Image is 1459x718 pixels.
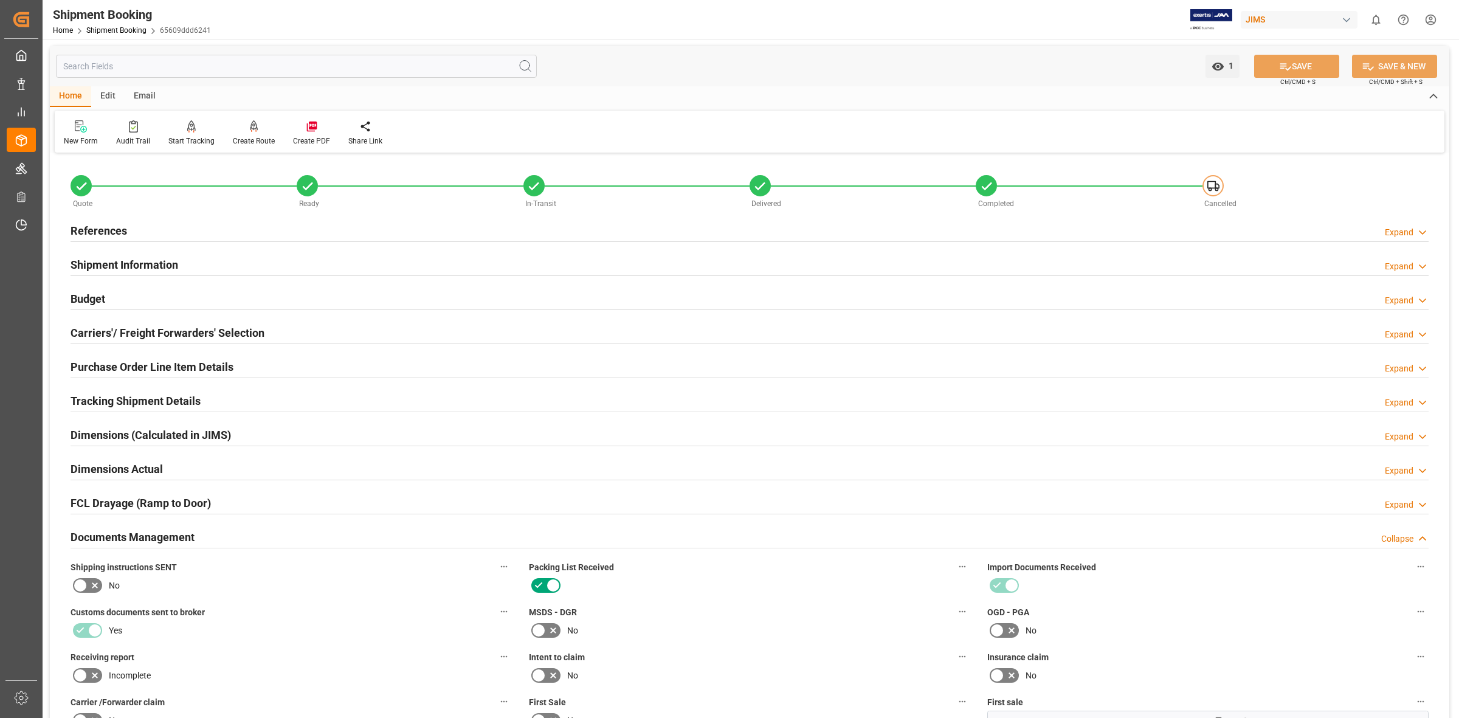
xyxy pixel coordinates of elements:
[954,559,970,575] button: Packing List Received
[1385,226,1413,239] div: Expand
[954,649,970,664] button: Intent to claim
[1352,55,1437,78] button: SAVE & NEW
[1413,649,1429,664] button: Insurance claim
[91,86,125,107] div: Edit
[496,694,512,709] button: Carrier /Forwarder claim
[56,55,537,78] input: Search Fields
[525,199,556,208] span: In-Transit
[125,86,165,107] div: Email
[496,604,512,620] button: Customs documents sent to broker
[496,559,512,575] button: Shipping instructions SENT
[987,696,1023,709] span: First sale
[71,257,178,273] h2: Shipment Information
[1390,6,1417,33] button: Help Center
[168,136,215,147] div: Start Tracking
[1385,499,1413,511] div: Expand
[86,26,147,35] a: Shipment Booking
[1385,294,1413,307] div: Expand
[1026,624,1036,637] span: No
[1362,6,1390,33] button: show 0 new notifications
[71,606,205,619] span: Customs documents sent to broker
[71,393,201,409] h2: Tracking Shipment Details
[1224,61,1233,71] span: 1
[1413,559,1429,575] button: Import Documents Received
[1413,604,1429,620] button: OGD - PGA
[348,136,382,147] div: Share Link
[1385,396,1413,409] div: Expand
[1385,430,1413,443] div: Expand
[71,561,177,574] span: Shipping instructions SENT
[71,651,134,664] span: Receiving report
[71,461,163,477] h2: Dimensions Actual
[71,495,211,511] h2: FCL Drayage (Ramp to Door)
[1190,9,1232,30] img: Exertis%20JAM%20-%20Email%20Logo.jpg_1722504956.jpg
[293,136,330,147] div: Create PDF
[116,136,150,147] div: Audit Trail
[987,606,1029,619] span: OGD - PGA
[987,561,1096,574] span: Import Documents Received
[71,696,165,709] span: Carrier /Forwarder claim
[109,624,122,637] span: Yes
[1385,328,1413,341] div: Expand
[71,359,233,375] h2: Purchase Order Line Item Details
[529,651,585,664] span: Intent to claim
[1385,362,1413,375] div: Expand
[1280,77,1316,86] span: Ctrl/CMD + S
[73,199,92,208] span: Quote
[71,325,264,341] h2: Carriers'/ Freight Forwarders' Selection
[53,26,73,35] a: Home
[1241,11,1357,29] div: JIMS
[1385,464,1413,477] div: Expand
[529,561,614,574] span: Packing List Received
[1385,260,1413,273] div: Expand
[987,651,1049,664] span: Insurance claim
[1369,77,1423,86] span: Ctrl/CMD + Shift + S
[64,136,98,147] div: New Form
[529,606,577,619] span: MSDS - DGR
[954,694,970,709] button: First Sale
[109,669,151,682] span: Incomplete
[496,649,512,664] button: Receiving report
[109,579,120,592] span: No
[954,604,970,620] button: MSDS - DGR
[1026,669,1036,682] span: No
[567,669,578,682] span: No
[1254,55,1339,78] button: SAVE
[71,529,195,545] h2: Documents Management
[1241,8,1362,31] button: JIMS
[71,427,231,443] h2: Dimensions (Calculated in JIMS)
[71,223,127,239] h2: References
[1205,55,1240,78] button: open menu
[53,5,211,24] div: Shipment Booking
[978,199,1014,208] span: Completed
[567,624,578,637] span: No
[299,199,319,208] span: Ready
[1204,199,1237,208] span: Cancelled
[233,136,275,147] div: Create Route
[1381,533,1413,545] div: Collapse
[529,696,566,709] span: First Sale
[50,86,91,107] div: Home
[751,199,781,208] span: Delivered
[71,291,105,307] h2: Budget
[1413,694,1429,709] button: First sale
